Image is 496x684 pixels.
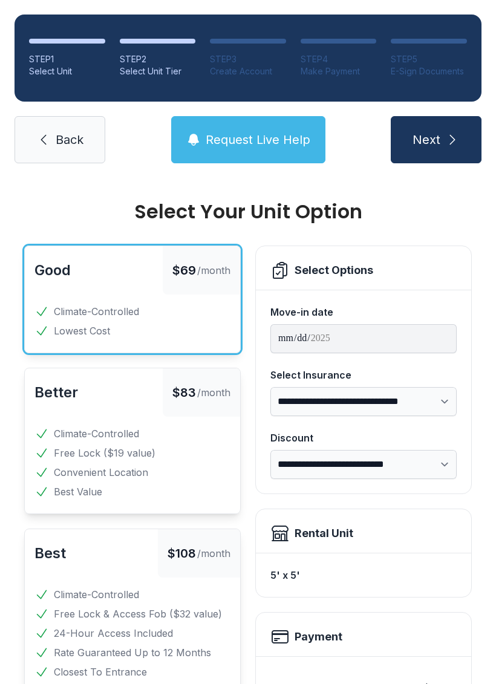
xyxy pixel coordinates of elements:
[172,262,196,279] span: $69
[391,53,467,65] div: STEP 5
[56,131,83,148] span: Back
[270,431,457,445] div: Discount
[54,465,148,480] span: Convenient Location
[29,65,105,77] div: Select Unit
[197,546,230,561] span: /month
[54,587,139,602] span: Climate-Controlled
[54,645,211,660] span: Rate Guaranteed Up to 12 Months
[29,53,105,65] div: STEP 1
[270,324,457,353] input: Move-in date
[210,53,286,65] div: STEP 3
[120,53,196,65] div: STEP 2
[270,450,457,479] select: Discount
[54,484,102,499] span: Best Value
[120,65,196,77] div: Select Unit Tier
[34,261,71,280] button: Good
[54,607,222,621] span: Free Lock & Access Fob ($32 value)
[54,626,173,640] span: 24-Hour Access Included
[206,131,310,148] span: Request Live Help
[197,385,230,400] span: /month
[54,446,155,460] span: Free Lock ($19 value)
[34,383,78,402] button: Better
[270,368,457,382] div: Select Insurance
[34,544,66,562] span: Best
[210,65,286,77] div: Create Account
[270,563,457,587] div: 5' x 5'
[391,65,467,77] div: E-Sign Documents
[34,261,71,279] span: Good
[54,665,147,679] span: Closest To Entrance
[34,383,78,401] span: Better
[301,53,377,65] div: STEP 4
[34,544,66,563] button: Best
[172,384,196,401] span: $83
[301,65,377,77] div: Make Payment
[54,324,110,338] span: Lowest Cost
[295,628,342,645] h2: Payment
[270,387,457,416] select: Select Insurance
[270,305,457,319] div: Move-in date
[54,304,139,319] span: Climate-Controlled
[168,545,196,562] span: $108
[54,426,139,441] span: Climate-Controlled
[295,262,373,279] div: Select Options
[197,263,230,278] span: /month
[295,525,353,542] div: Rental Unit
[24,202,472,221] div: Select Your Unit Option
[413,131,440,148] span: Next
